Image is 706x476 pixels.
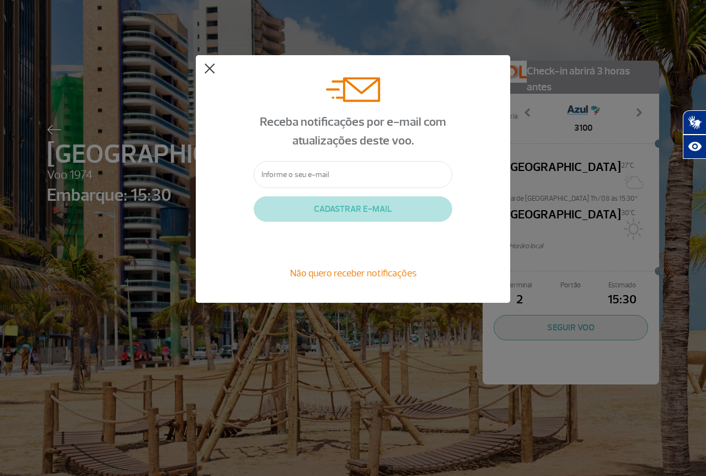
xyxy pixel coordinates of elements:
[683,135,706,159] button: Abrir recursos assistivos.
[290,267,416,279] span: Não quero receber notificações
[683,110,706,159] div: Plugin de acessibilidade da Hand Talk.
[254,196,452,222] button: CADASTRAR E-MAIL
[683,110,706,135] button: Abrir tradutor de língua de sinais.
[260,114,446,148] span: Receba notificações por e-mail com atualizações deste voo.
[254,161,452,188] input: Informe o seu e-mail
